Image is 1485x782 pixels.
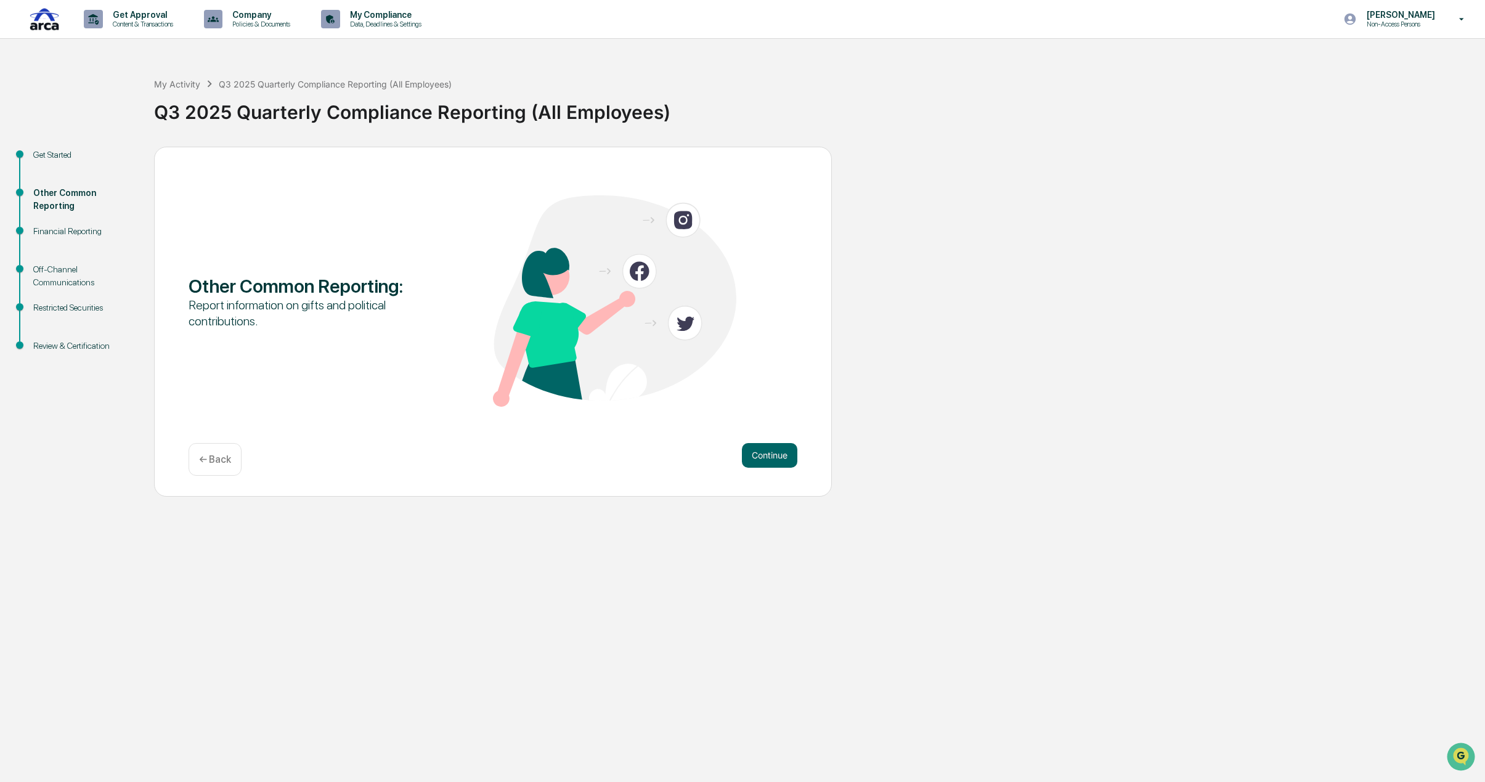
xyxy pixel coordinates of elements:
[12,26,224,46] p: How can we help?
[7,150,84,173] a: 🖐️Preclearance
[1446,741,1479,775] iframe: Open customer support
[154,91,1479,123] div: Q3 2025 Quarterly Compliance Reporting (All Employees)
[199,454,231,465] p: ← Back
[102,155,153,168] span: Attestations
[340,20,428,28] p: Data, Deadlines & Settings
[33,263,134,289] div: Off-Channel Communications
[493,195,736,407] img: Other Common Reporting
[103,10,179,20] p: Get Approval
[742,443,797,468] button: Continue
[222,10,296,20] p: Company
[210,98,224,113] button: Start new chat
[103,20,179,28] p: Content & Transactions
[25,179,78,191] span: Data Lookup
[219,79,452,89] div: Q3 2025 Quarterly Compliance Reporting (All Employees)
[12,94,35,116] img: 1746055101610-c473b297-6a78-478c-a979-82029cc54cd1
[1357,10,1441,20] p: [PERSON_NAME]
[189,275,432,297] div: Other Common Reporting :
[33,340,134,352] div: Review & Certification
[154,79,200,89] div: My Activity
[340,10,428,20] p: My Compliance
[33,149,134,161] div: Get Started
[87,208,149,218] a: Powered byPylon
[42,94,202,107] div: Start new chat
[33,225,134,238] div: Financial Reporting
[12,157,22,166] div: 🖐️
[222,20,296,28] p: Policies & Documents
[84,150,158,173] a: 🗄️Attestations
[33,301,134,314] div: Restricted Securities
[1357,20,1441,28] p: Non-Access Persons
[12,180,22,190] div: 🔎
[30,6,59,33] img: logo
[42,107,156,116] div: We're available if you need us!
[123,209,149,218] span: Pylon
[25,155,79,168] span: Preclearance
[33,187,134,213] div: Other Common Reporting
[189,297,432,329] div: Report information on gifts and political contributions.
[7,174,83,196] a: 🔎Data Lookup
[89,157,99,166] div: 🗄️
